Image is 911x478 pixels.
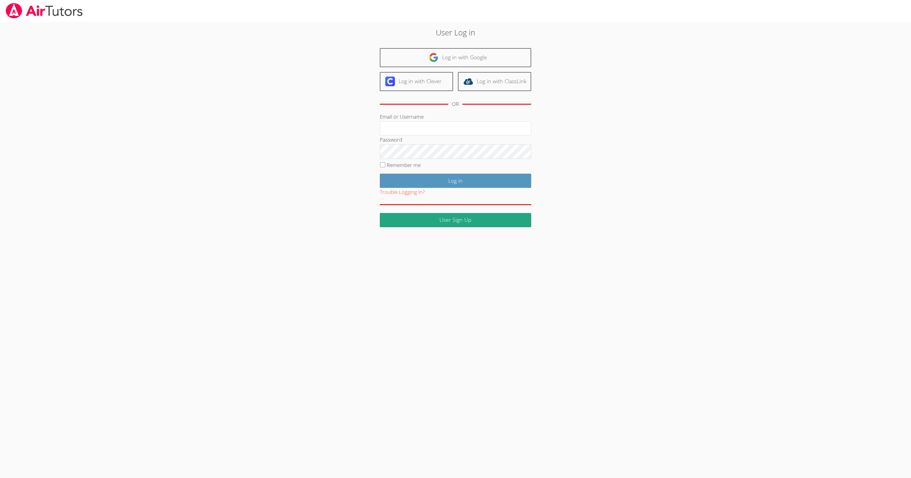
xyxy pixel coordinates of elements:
h2: User Log in [210,27,701,38]
label: Email or Username [380,113,424,120]
img: clever-logo-6eab21bc6e7a338710f1a6ff85c0baf02591cd810cc4098c63d3a4b26e2feb20.svg [385,77,395,86]
img: classlink-logo-d6bb404cc1216ec64c9a2012d9dc4662098be43eaf13dc465df04b49fa7ab582.svg [463,77,473,86]
a: Log in with ClassLink [458,72,531,91]
img: google-logo-50288ca7cdecda66e5e0955fdab243c47b7ad437acaf1139b6f446037453330a.svg [429,53,439,62]
button: Trouble Logging In? [380,188,425,197]
div: OR [452,100,459,109]
a: User Sign Up [380,213,531,227]
label: Password [380,136,402,143]
input: Log in [380,174,531,188]
a: Log in with Clever [380,72,453,91]
a: Log in with Google [380,48,531,67]
img: airtutors_banner-c4298cdbf04f3fff15de1276eac7730deb9818008684d7c2e4769d2f7ddbe033.png [5,3,83,18]
label: Remember me [387,162,421,169]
